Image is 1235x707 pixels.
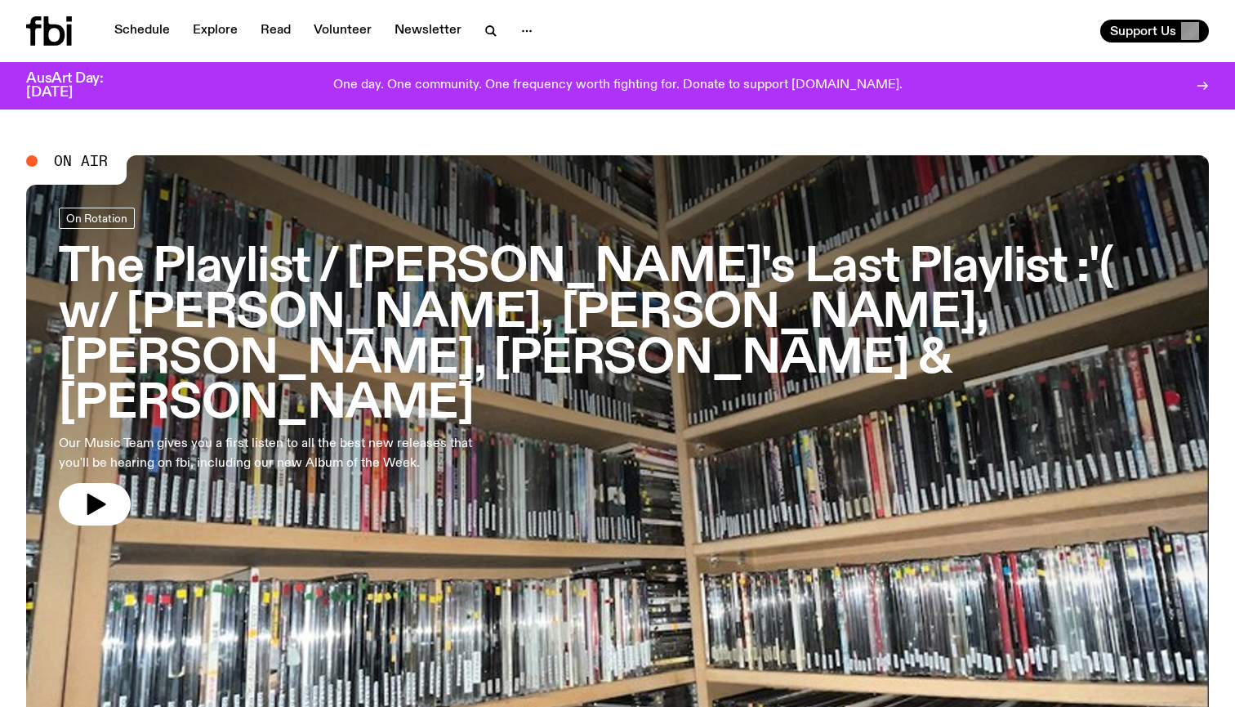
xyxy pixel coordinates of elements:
span: On Rotation [66,212,127,224]
a: Read [251,20,301,43]
p: Our Music Team gives you a first listen to all the best new releases that you'll be hearing on fb... [59,434,477,473]
h3: AusArt Day: [DATE] [26,72,131,100]
h3: The Playlist / [PERSON_NAME]'s Last Playlist :'( w/ [PERSON_NAME], [PERSON_NAME], [PERSON_NAME], ... [59,245,1176,427]
span: On Air [54,154,108,168]
a: Volunteer [304,20,381,43]
a: Newsletter [385,20,471,43]
span: Support Us [1110,24,1176,38]
a: The Playlist / [PERSON_NAME]'s Last Playlist :'( w/ [PERSON_NAME], [PERSON_NAME], [PERSON_NAME], ... [59,208,1176,526]
a: Schedule [105,20,180,43]
a: Explore [183,20,247,43]
p: One day. One community. One frequency worth fighting for. Donate to support [DOMAIN_NAME]. [333,78,903,93]
button: Support Us [1100,20,1209,43]
a: On Rotation [59,208,135,229]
